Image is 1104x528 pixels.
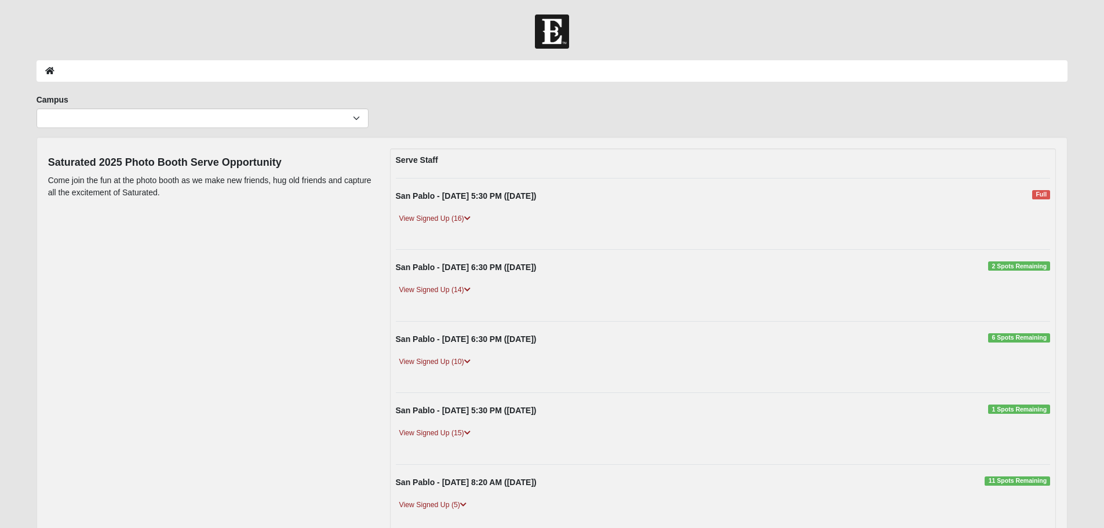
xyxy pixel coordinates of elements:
[48,174,373,199] p: Come join the fun at the photo booth as we make new friends, hug old friends and capture all the ...
[396,478,537,487] strong: San Pablo - [DATE] 8:20 AM ([DATE])
[1032,190,1050,199] span: Full
[396,356,474,368] a: View Signed Up (10)
[988,333,1050,343] span: 6 Spots Remaining
[48,156,373,169] h4: Saturated 2025 Photo Booth Serve Opportunity
[985,476,1050,486] span: 11 Spots Remaining
[396,427,474,439] a: View Signed Up (15)
[535,14,569,49] img: Church of Eleven22 Logo
[396,263,537,272] strong: San Pablo - [DATE] 6:30 PM ([DATE])
[988,261,1050,271] span: 2 Spots Remaining
[396,334,537,344] strong: San Pablo - [DATE] 6:30 PM ([DATE])
[37,94,68,105] label: Campus
[396,284,474,296] a: View Signed Up (14)
[988,405,1050,414] span: 1 Spots Remaining
[396,213,474,225] a: View Signed Up (16)
[396,406,537,415] strong: San Pablo - [DATE] 5:30 PM ([DATE])
[396,499,470,511] a: View Signed Up (5)
[396,155,438,165] strong: Serve Staff
[396,191,537,201] strong: San Pablo - [DATE] 5:30 PM ([DATE])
